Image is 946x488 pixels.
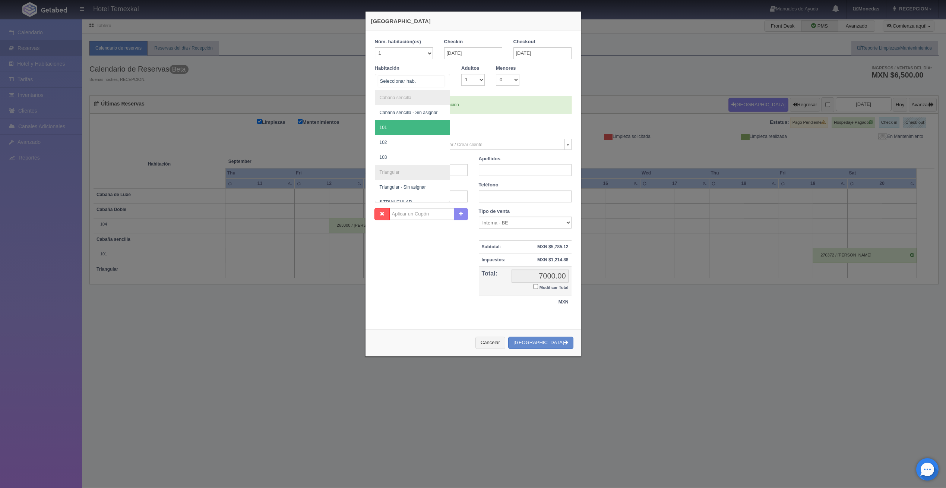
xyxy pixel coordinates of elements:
[475,337,505,349] button: Cancelar
[559,299,569,305] strong: MXN
[444,38,463,45] label: Checkin
[479,266,509,296] th: Total:
[479,208,510,215] label: Tipo de venta
[380,140,387,145] span: 102
[371,17,575,25] h4: [GEOGRAPHIC_DATA]
[430,139,561,150] span: Seleccionar / Crear cliente
[537,244,568,249] strong: MXN $5,785.12
[369,139,421,146] label: Cliente
[378,76,444,87] input: Seleccionar hab.
[375,120,572,131] legend: Datos del Cliente
[389,208,454,220] input: Aplicar un Cupón
[479,182,499,189] label: Teléfono
[380,110,438,115] span: Cabaña sencilla - Sin asignar
[513,38,535,45] label: Checkout
[427,139,572,150] a: Seleccionar / Crear cliente
[380,199,412,205] span: 5 TRIANGULAR
[375,96,572,114] div: Si hay disponibilidad en esta habitación
[380,155,387,160] span: 103
[380,185,426,190] span: Triangular - Sin asignar
[375,65,399,72] label: Habitación
[479,155,501,163] label: Apellidos
[508,337,573,349] button: [GEOGRAPHIC_DATA]
[380,125,387,130] span: 101
[537,257,568,262] strong: MXN $1,214.88
[479,240,509,254] th: Subtotal:
[540,285,569,290] small: Modificar Total
[533,284,538,289] input: Modificar Total
[461,65,479,72] label: Adultos
[496,65,516,72] label: Menores
[513,47,572,59] input: DD-MM-AAAA
[375,38,421,45] label: Núm. habitación(es)
[479,254,509,266] th: Impuestos:
[444,47,502,59] input: DD-MM-AAAA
